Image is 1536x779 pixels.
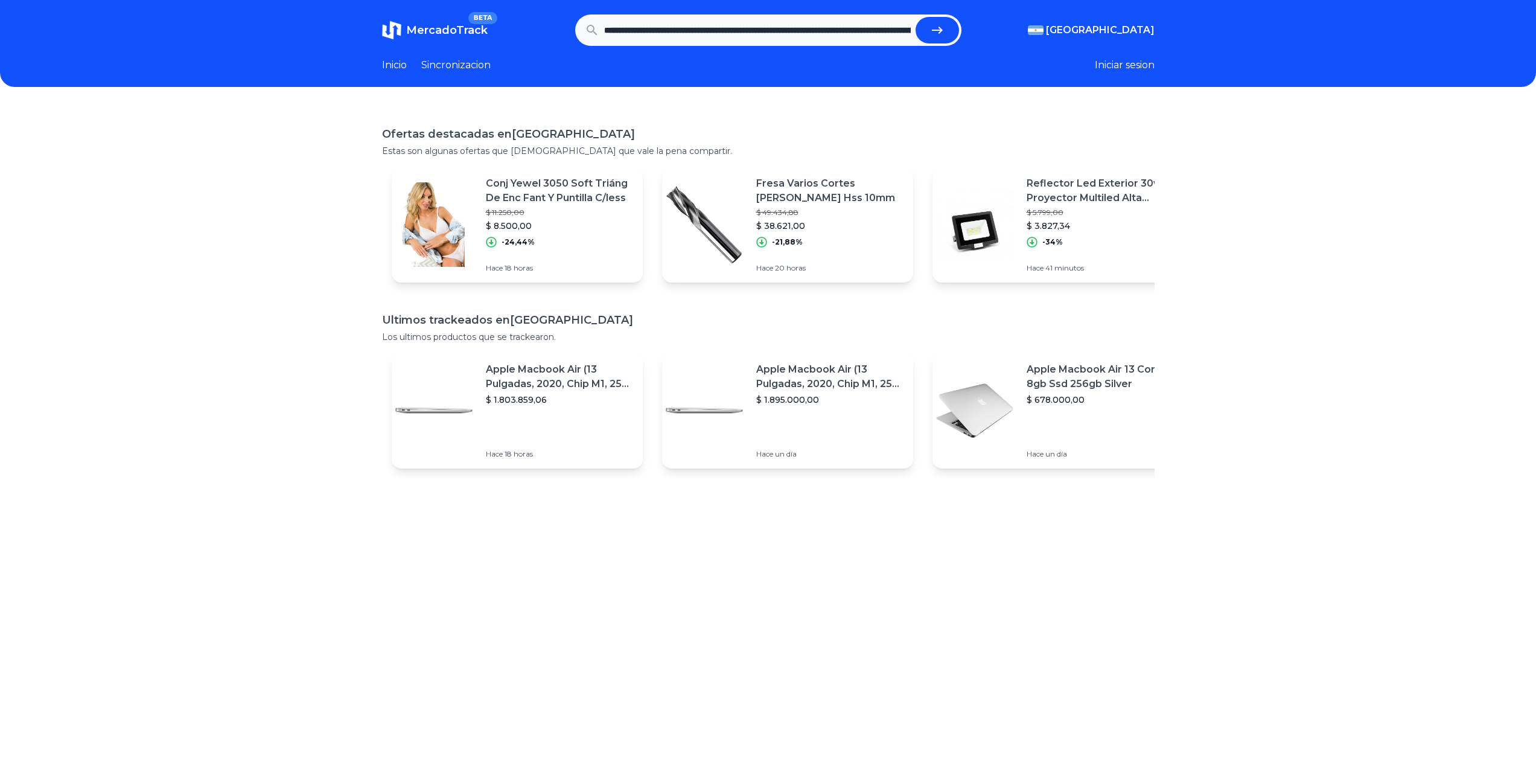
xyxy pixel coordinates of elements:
p: -24,44% [502,237,535,247]
p: Apple Macbook Air (13 Pulgadas, 2020, Chip M1, 256 Gb De Ssd, 8 Gb De Ram) - Plata [756,362,903,391]
img: Featured image [662,182,747,267]
img: Featured image [932,182,1017,267]
img: Featured image [662,368,747,453]
img: Argentina [1028,25,1044,35]
p: $ 11.250,00 [486,208,633,217]
p: Reflector Led Exterior 30w Proyector Multiled Alta Potencia [1027,176,1174,205]
p: Hace un día [1027,449,1174,459]
p: $ 1.895.000,00 [756,394,903,406]
a: Featured imageConj Yewel 3050 Soft Triáng De Enc Fant Y Puntilla C/less$ 11.250,00$ 8.500,00-24,4... [392,167,643,283]
p: -34% [1042,237,1063,247]
p: Apple Macbook Air 13 Core I5 8gb Ssd 256gb Silver [1027,362,1174,391]
button: [GEOGRAPHIC_DATA] [1028,23,1155,37]
a: Featured imageFresa Varios Cortes [PERSON_NAME] Hss 10mm$ 49.434,88$ 38.621,00-21,88%Hace 20 horas [662,167,913,283]
h1: Ofertas destacadas en [GEOGRAPHIC_DATA] [382,126,1155,143]
span: [GEOGRAPHIC_DATA] [1046,23,1155,37]
img: Featured image [392,368,476,453]
p: Estas son algunas ofertas que [DEMOGRAPHIC_DATA] que vale la pena compartir. [382,145,1155,157]
p: $ 5.799,00 [1027,208,1174,217]
button: Iniciar sesion [1095,58,1155,72]
img: Featured image [392,182,476,267]
p: $ 38.621,00 [756,220,903,232]
p: Los ultimos productos que se trackearon. [382,331,1155,343]
a: Featured imageApple Macbook Air (13 Pulgadas, 2020, Chip M1, 256 Gb De Ssd, 8 Gb De Ram) - Plata$... [662,353,913,469]
a: Inicio [382,58,407,72]
p: Conj Yewel 3050 Soft Triáng De Enc Fant Y Puntilla C/less [486,176,633,205]
p: $ 8.500,00 [486,220,633,232]
p: -21,88% [772,237,803,247]
p: Fresa Varios Cortes [PERSON_NAME] Hss 10mm [756,176,903,205]
a: Featured imageReflector Led Exterior 30w Proyector Multiled Alta Potencia$ 5.799,00$ 3.827,34-34%... [932,167,1184,283]
p: $ 49.434,88 [756,208,903,217]
p: Hace 18 horas [486,449,633,459]
p: $ 3.827,34 [1027,220,1174,232]
h1: Ultimos trackeados en [GEOGRAPHIC_DATA] [382,312,1155,329]
a: MercadoTrackBETA [382,21,488,40]
span: MercadoTrack [406,24,488,37]
p: Apple Macbook Air (13 Pulgadas, 2020, Chip M1, 256 Gb De Ssd, 8 Gb De Ram) - Plata [486,362,633,391]
a: Sincronizacion [421,58,491,72]
img: MercadoTrack [382,21,401,40]
p: Hace 20 horas [756,263,903,273]
p: Hace 18 horas [486,263,633,273]
p: $ 678.000,00 [1027,394,1174,406]
p: Hace 41 minutos [1027,263,1174,273]
span: BETA [468,12,497,24]
a: Featured imageApple Macbook Air (13 Pulgadas, 2020, Chip M1, 256 Gb De Ssd, 8 Gb De Ram) - Plata$... [392,353,643,469]
p: $ 1.803.859,06 [486,394,633,406]
p: Hace un día [756,449,903,459]
img: Featured image [932,368,1017,453]
a: Featured imageApple Macbook Air 13 Core I5 8gb Ssd 256gb Silver$ 678.000,00Hace un día [932,353,1184,469]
